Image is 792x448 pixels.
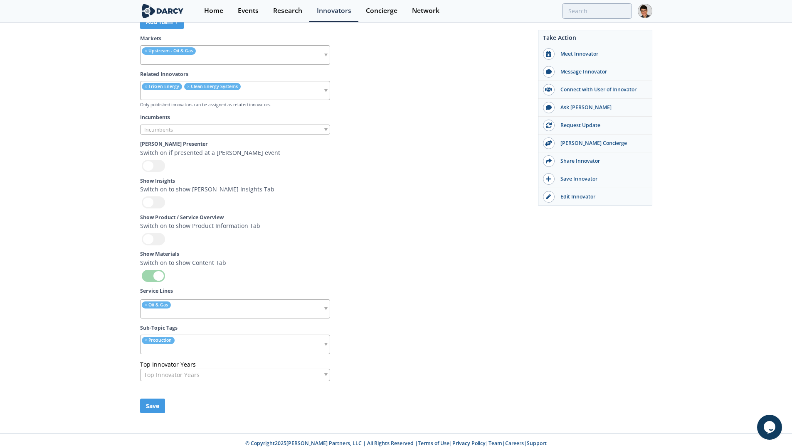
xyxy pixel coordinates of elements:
[145,302,147,308] span: remove element
[238,7,259,14] div: Events
[144,369,200,381] span: Top Innovator Years
[555,86,648,93] div: Connect with User of Innovator
[140,4,185,18] img: logo-wide.svg
[140,71,526,78] label: Related Innovators
[538,188,652,206] a: Edit Innovator
[140,214,326,221] label: Show Product / Service Overview
[191,83,238,89] span: Clean Energy Systems
[148,83,179,89] span: TriGen Energy
[555,140,648,147] div: [PERSON_NAME] Concierge
[140,177,326,185] label: Show Insights
[555,68,648,76] div: Message Innovator
[555,157,648,165] div: Share Innovator
[562,3,632,19] input: Advanced Search
[452,440,486,447] a: Privacy Policy
[538,33,652,45] div: Take Action
[140,114,526,121] label: Incumbents
[140,250,326,258] label: Show Materials
[273,7,302,14] div: Research
[140,185,326,193] p: Switch on to show [PERSON_NAME] Insights Tab
[555,122,648,129] div: Request Update
[142,337,175,344] li: Production
[140,360,196,368] label: Top Innovator Years
[140,299,330,318] div: remove element Oil & Gas
[140,369,330,381] div: Top Innovator Years
[555,175,648,183] div: Save Innovator
[418,440,449,447] a: Terms of Use
[489,440,502,447] a: Team
[555,104,648,111] div: Ask [PERSON_NAME]
[140,102,526,108] p: Only published innovators can be assigned as related innovators.
[140,140,326,148] label: [PERSON_NAME] Presenter
[187,83,190,89] span: remove element
[140,335,330,354] div: remove element Production
[555,193,648,201] div: Edit Innovator
[142,301,171,308] li: Oil & Gas
[145,48,147,54] span: remove element
[140,399,165,413] button: Save
[527,440,547,447] a: Support
[145,83,147,89] span: remove element
[757,415,784,440] iframe: chat widget
[89,440,704,447] p: © Copyright 2025 [PERSON_NAME] Partners, LLC | All Rights Reserved | | | | |
[140,148,326,157] p: Switch on if presented at a [PERSON_NAME] event
[538,170,652,188] button: Save Innovator
[140,324,526,332] label: Sub-Topic Tags
[141,125,204,134] input: Incumbents
[638,4,652,18] img: Profile
[140,287,526,295] label: Service Lines
[140,221,326,230] p: Switch on to show Product Information Tab
[317,7,351,14] div: Innovators
[204,7,223,14] div: Home
[140,45,330,64] div: remove element Upstream - Oil & Gas
[412,7,439,14] div: Network
[140,81,330,100] div: remove element TriGen Energy remove element Clean Energy Systems
[145,337,147,343] span: remove element
[366,7,397,14] div: Concierge
[140,35,526,42] label: Markets
[555,50,648,58] div: Meet Innovator
[505,440,524,447] a: Careers
[140,258,326,267] p: Switch on to show Content Tab
[148,48,193,54] span: Upstream - Oil & Gas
